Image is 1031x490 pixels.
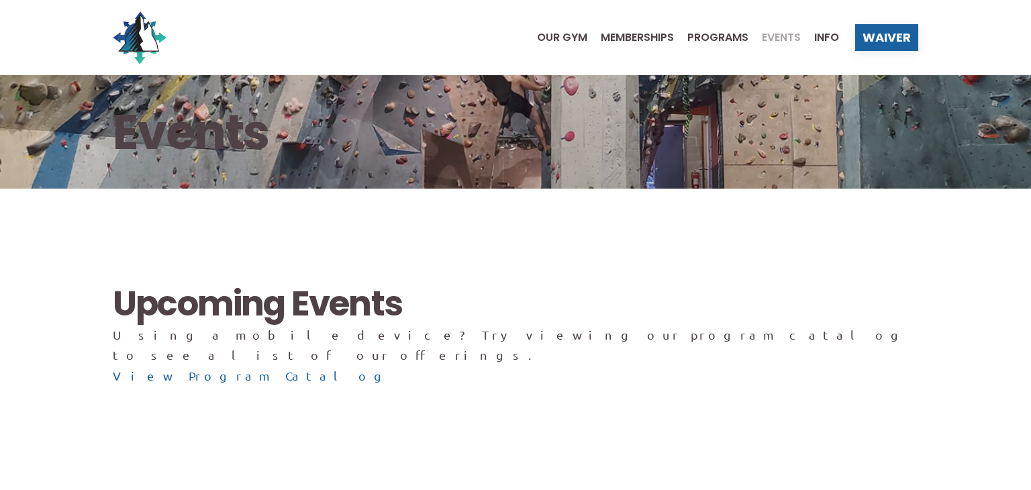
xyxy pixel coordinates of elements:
[674,32,748,43] a: Programs
[762,32,801,43] span: Events
[814,32,839,43] span: Info
[113,325,918,366] div: Using a mobile device? Try viewing our program catalog to see a list of our offerings.
[113,11,166,64] img: North Wall Logo
[748,32,801,43] a: Events
[587,32,674,43] a: Memberships
[113,105,268,158] h1: Events
[863,32,911,44] span: Waiver
[687,32,748,43] span: Programs
[113,283,402,325] h2: Upcoming Events
[855,24,918,51] a: Waiver
[601,32,674,43] span: Memberships
[801,32,839,43] a: Info
[113,366,391,387] a: View Program Catalog
[524,32,587,43] a: Our Gym
[537,32,587,43] span: Our Gym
